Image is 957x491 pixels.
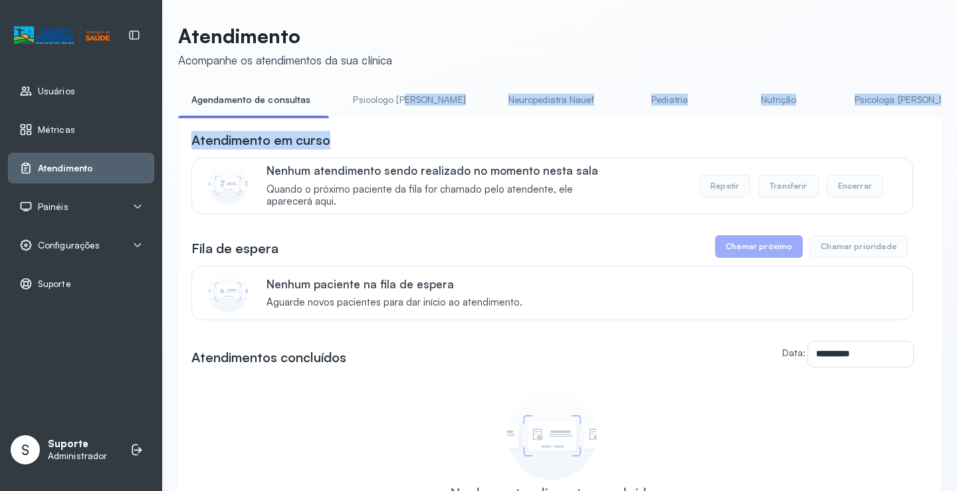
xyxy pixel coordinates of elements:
button: Repetir [699,175,750,197]
p: Suporte [48,438,107,450]
h3: Fila de espera [191,239,278,258]
span: Configurações [38,240,100,251]
span: Usuários [38,86,75,97]
a: Métricas [19,123,143,136]
span: Métricas [38,124,75,136]
img: Logotipo do estabelecimento [14,25,110,47]
a: Psicologo [PERSON_NAME] [340,89,478,111]
a: Nutrição [732,89,825,111]
span: Atendimento [38,163,93,174]
button: Encerrar [827,175,883,197]
button: Transferir [758,175,819,197]
div: Acompanhe os atendimentos da sua clínica [178,53,392,67]
a: Pediatria [623,89,716,111]
a: Usuários [19,84,143,98]
span: Quando o próximo paciente da fila for chamado pelo atendente, ele aparecerá aqui. [266,183,618,209]
p: Atendimento [178,24,392,48]
span: Painéis [38,201,68,213]
button: Chamar prioridade [809,235,908,258]
p: Nenhum atendimento sendo realizado no momento nesta sala [266,163,618,177]
img: Imagem de CalloutCard [208,272,248,312]
label: Data: [782,347,805,358]
a: Neuropediatra Nauef [495,89,607,111]
p: Nenhum paciente na fila de espera [266,277,522,291]
a: Agendamento de consultas [178,89,324,111]
img: Imagem de empty state [507,390,597,480]
img: Imagem de CalloutCard [208,165,248,205]
p: Administrador [48,450,107,462]
h3: Atendimentos concluídos [191,348,346,367]
a: Atendimento [19,161,143,175]
span: Suporte [38,278,71,290]
button: Chamar próximo [715,235,803,258]
h3: Atendimento em curso [191,131,330,149]
span: Aguarde novos pacientes para dar início ao atendimento. [266,296,522,309]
